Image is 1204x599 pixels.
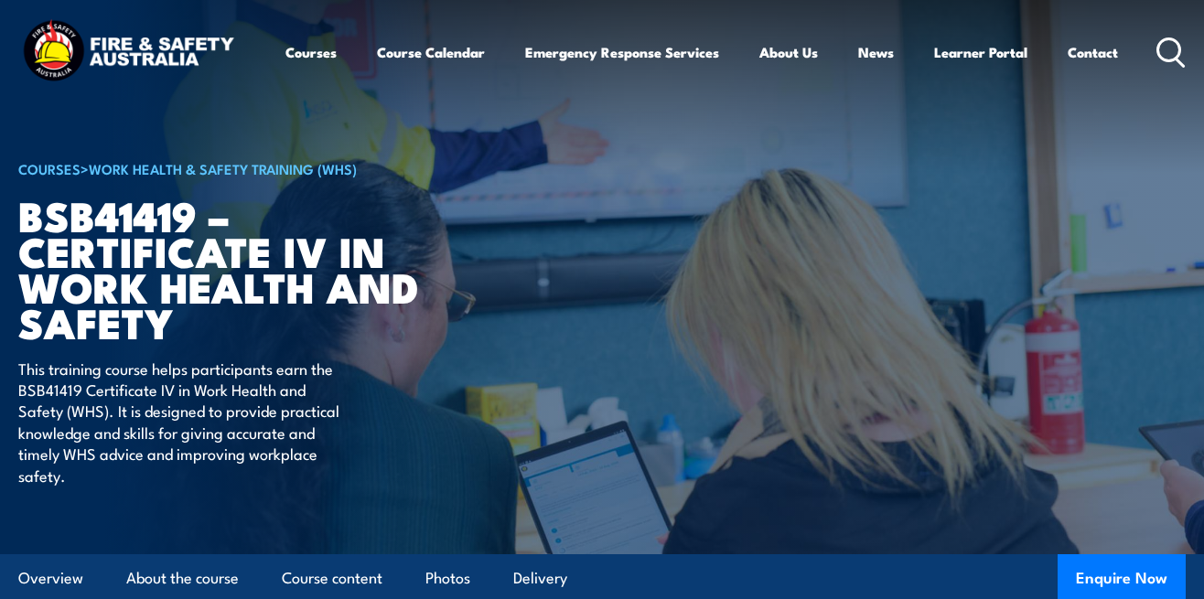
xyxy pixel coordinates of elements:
[858,30,894,74] a: News
[18,358,352,486] p: This training course helps participants earn the BSB41419 Certificate IV in Work Health and Safet...
[18,197,470,340] h1: BSB41419 – Certificate IV in Work Health and Safety
[377,30,485,74] a: Course Calendar
[18,157,470,179] h6: >
[934,30,1027,74] a: Learner Portal
[525,30,719,74] a: Emergency Response Services
[759,30,818,74] a: About Us
[89,158,357,178] a: Work Health & Safety Training (WHS)
[1068,30,1118,74] a: Contact
[285,30,337,74] a: Courses
[18,158,81,178] a: COURSES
